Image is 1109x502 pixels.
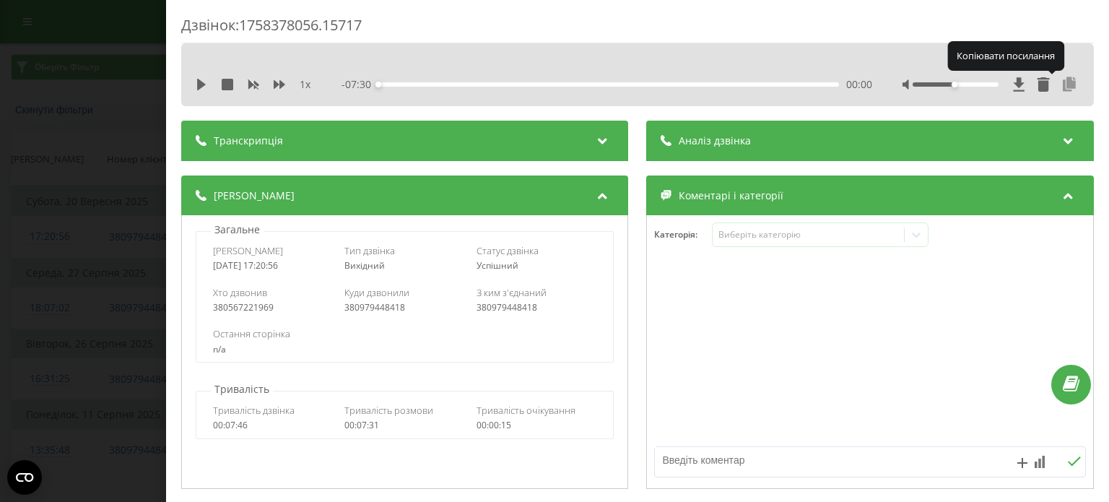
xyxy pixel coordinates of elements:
[679,189,784,203] span: Коментарі і категорії
[345,259,386,272] span: Вихідний
[300,77,310,92] span: 1 x
[213,404,295,417] span: Тривалість дзвінка
[947,41,1064,70] div: Копіювати посилання
[376,82,382,87] div: Accessibility label
[952,82,957,87] div: Accessibility label
[7,460,42,495] button: Open CMP widget
[342,77,379,92] span: - 07:30
[213,327,290,340] span: Остання сторінка
[345,244,396,257] span: Тип дзвінка
[345,404,434,417] span: Тривалість розмови
[211,382,273,397] p: Тривалість
[655,230,713,240] h4: Категорія :
[181,15,1094,43] div: Дзвінок : 1758378056.15717
[477,420,597,430] div: 00:00:15
[213,261,334,271] div: [DATE] 17:20:56
[213,303,334,313] div: 380567221969
[213,244,283,257] span: [PERSON_NAME]
[679,134,752,148] span: Аналіз дзвінка
[477,303,597,313] div: 380979448418
[718,229,899,241] div: Виберіть категорію
[477,259,518,272] span: Успішний
[477,286,547,299] span: З ким з'єднаний
[345,303,466,313] div: 380979448418
[214,134,283,148] span: Транскрипція
[345,286,410,299] span: Куди дзвонили
[345,420,466,430] div: 00:07:31
[213,420,334,430] div: 00:07:46
[213,345,596,355] div: n/a
[846,77,872,92] span: 00:00
[477,404,575,417] span: Тривалість очікування
[213,286,267,299] span: Хто дзвонив
[477,244,539,257] span: Статус дзвінка
[211,222,264,237] p: Загальне
[214,189,295,203] span: [PERSON_NAME]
